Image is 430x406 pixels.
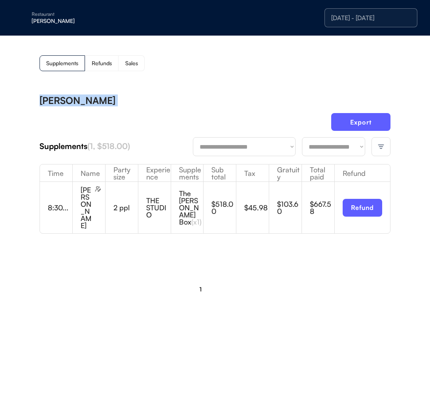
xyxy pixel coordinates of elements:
div: Experience [138,166,171,180]
div: The [PERSON_NAME] Box [179,190,204,225]
div: Supplements [46,60,78,66]
div: $667.58 [310,200,334,215]
img: users-edit.svg [95,186,101,192]
font: (1, $518.00) [87,141,130,151]
div: [DATE] - [DATE] [331,15,411,21]
div: Supplements [171,166,204,180]
div: Sales [125,60,138,66]
div: $103.60 [277,200,302,215]
div: 8:30... [48,204,72,211]
div: Time [40,170,72,177]
div: Name [73,170,105,177]
div: Total paid [302,166,334,180]
div: Refunds [92,60,112,66]
div: Restaurant [32,12,131,17]
div: [PERSON_NAME] [81,186,93,229]
div: $518.00 [211,200,236,215]
div: 2 ppl [113,204,138,211]
div: Supplements [40,141,193,152]
div: [PERSON_NAME] [32,18,131,24]
div: Gratuity [269,166,302,180]
div: [PERSON_NAME] [40,96,115,105]
div: Tax [236,170,269,177]
button: Refund [343,199,382,217]
div: Party size [106,166,138,180]
div: Refund [335,170,390,177]
button: Export [331,113,390,131]
div: Sub total [204,166,236,180]
div: $45.98 [244,204,269,211]
img: yH5BAEAAAAALAAAAAABAAEAAAIBRAA7 [16,11,28,24]
div: 1 [200,287,202,292]
div: THE STUDIO [146,197,171,218]
font: (x1) [191,217,202,226]
img: filter-lines.svg [377,143,385,150]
